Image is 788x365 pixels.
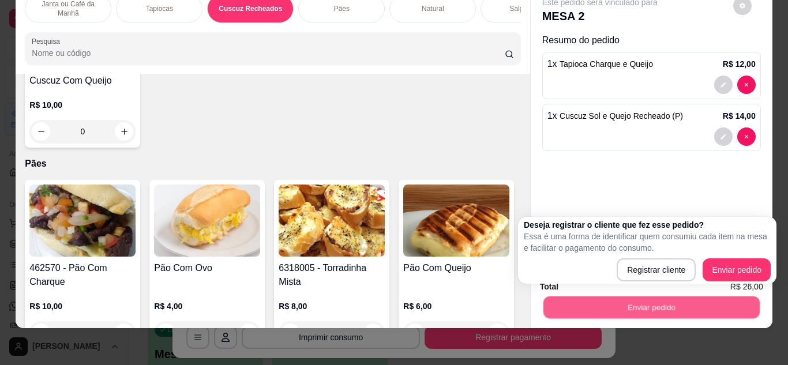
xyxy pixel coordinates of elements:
button: decrease-product-quantity [737,127,756,146]
button: increase-product-quantity [364,323,382,342]
button: decrease-product-quantity [714,127,733,146]
span: Cuscuz Sol e Quejo Recheado (P) [560,111,683,121]
p: Essa é uma forma de identificar quem consumiu cada item na mesa e facilitar o pagamento do consumo. [524,231,771,254]
button: decrease-product-quantity [737,76,756,94]
h4: 462570 - Pão Com Charque [29,261,136,289]
p: Tapiocas [146,4,173,13]
h4: Pão Com Ovo [154,261,260,275]
span: R$ 26,00 [730,280,763,293]
button: Enviar pedido [543,296,759,319]
img: product-image [154,185,260,257]
p: 1 x [547,57,653,71]
p: R$ 8,00 [279,300,385,312]
p: Pães [334,4,350,13]
p: R$ 14,00 [723,110,756,122]
button: decrease-product-quantity [156,323,175,342]
img: product-image [29,185,136,257]
h4: Pão Com Queijo [403,261,509,275]
p: R$ 10,00 [29,99,136,111]
p: Cuscuz Recheados [219,4,282,13]
img: product-image [279,185,385,257]
input: Pesquisa [32,47,505,59]
p: Pães [25,157,520,171]
p: Natural [422,4,444,13]
button: increase-product-quantity [239,323,258,342]
button: increase-product-quantity [115,323,133,342]
button: Registrar cliente [617,258,696,281]
p: 1 x [547,109,683,123]
h4: Cuscuz Com Queijo [29,74,136,88]
h4: 6318005 - Torradinha Mista [279,261,385,289]
p: R$ 4,00 [154,300,260,312]
span: Tapioca Charque e Queijo [560,59,653,69]
label: Pesquisa [32,36,64,46]
h2: Deseja registrar o cliente que fez esse pedido? [524,219,771,231]
p: Salgados [509,4,538,13]
button: decrease-product-quantity [281,323,299,342]
p: MESA 2 [542,8,658,24]
p: R$ 10,00 [29,300,136,312]
p: R$ 6,00 [403,300,509,312]
button: decrease-product-quantity [406,323,424,342]
img: product-image [403,185,509,257]
button: decrease-product-quantity [32,323,50,342]
button: Enviar pedido [703,258,771,281]
strong: Total [540,282,558,291]
p: R$ 12,00 [723,58,756,70]
button: increase-product-quantity [489,323,507,342]
p: Resumo do pedido [542,33,761,47]
button: decrease-product-quantity [714,76,733,94]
